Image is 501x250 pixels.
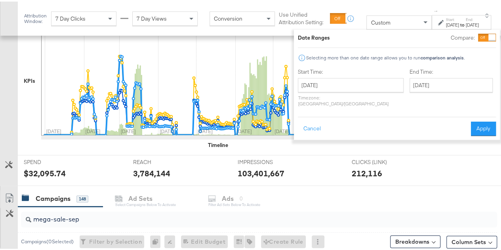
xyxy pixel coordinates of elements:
[238,157,297,164] span: IMPRESSIONS
[150,234,164,246] div: 0
[466,15,479,21] label: End:
[466,20,479,27] div: [DATE]
[133,157,192,164] span: REACH
[298,93,404,105] p: Timezone: [GEOGRAPHIC_DATA]/[GEOGRAPHIC_DATA]
[306,53,465,59] div: Selecting more than one date range allows you to run .
[446,15,459,21] label: Start:
[471,120,496,134] button: Apply
[279,10,327,24] label: Use Unified Attribution Setting:
[421,53,464,59] strong: comparison analysis
[137,13,167,21] span: 7 Day Views
[298,120,326,134] button: Cancel
[390,234,440,246] button: Breakdowns
[55,13,86,21] span: 7 Day Clicks
[31,207,455,222] input: Search Campaigns by Name, ID or Objective
[298,32,330,40] div: Date Ranges
[432,8,440,11] span: ↑
[208,140,228,147] div: Timeline
[133,166,170,177] div: 3,784,144
[351,157,411,164] span: CLICKS (LINK)
[24,157,83,164] span: SPEND
[238,166,284,177] div: 103,401,667
[21,237,74,244] div: Campaigns ( 0 Selected)
[351,166,382,177] div: 212,116
[24,166,66,177] div: $32,095.74
[76,194,88,201] div: 148
[24,76,35,83] div: KPIs
[410,67,496,74] label: End Time:
[214,13,242,21] span: Conversion
[24,11,47,23] div: Attribution Window:
[371,17,390,25] span: Custom
[446,234,497,247] button: Column Sets
[298,67,404,74] label: Start Time:
[446,20,459,27] div: [DATE]
[459,20,466,26] strong: to
[451,32,475,40] label: Compare:
[36,193,70,202] div: Campaigns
